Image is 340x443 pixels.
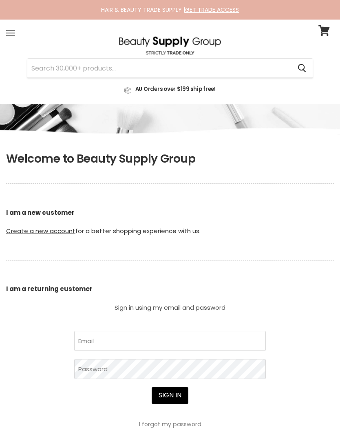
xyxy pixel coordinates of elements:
[299,405,332,435] iframe: Gorgias live chat messenger
[185,6,239,14] a: GET TRADE ACCESS
[6,227,75,235] a: Create a new account
[152,387,188,403] button: Sign in
[6,190,334,254] p: for a better shopping experience with us.
[6,284,93,293] b: I am a returning customer
[74,304,266,311] p: Sign in using my email and password
[6,152,334,166] h1: Welcome to Beauty Supply Group
[291,59,313,77] button: Search
[27,59,291,77] input: Search
[139,420,201,428] a: I forgot my password
[27,58,313,78] form: Product
[6,208,75,217] b: I am a new customer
